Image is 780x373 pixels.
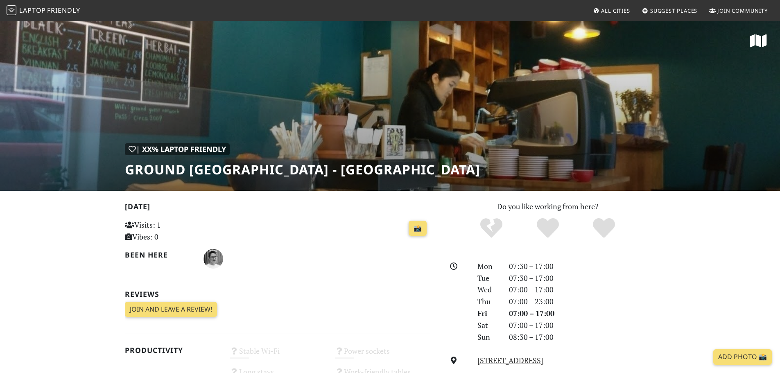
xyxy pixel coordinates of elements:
[203,249,223,269] img: 6149-rhona.jpg
[125,202,430,214] h2: [DATE]
[504,296,660,307] div: 07:00 – 23:00
[590,3,633,18] a: All Cities
[7,5,16,15] img: LaptopFriendly
[203,253,223,263] span: Rhona Hayes
[504,319,660,331] div: 07:00 – 17:00
[473,272,504,284] div: Tue
[125,302,217,317] a: Join and leave a review!
[520,217,576,240] div: Yes
[473,307,504,319] div: Fri
[473,284,504,296] div: Wed
[706,3,771,18] a: Join Community
[713,349,772,365] a: Add Photo 📸
[650,7,698,14] span: Suggest Places
[125,143,230,155] div: | XX% Laptop Friendly
[473,296,504,307] div: Thu
[504,331,660,343] div: 08:30 – 17:00
[125,251,194,259] h2: Been here
[477,355,543,365] a: [STREET_ADDRESS]
[125,219,220,243] p: Visits: 1 Vibes: 0
[409,221,427,236] a: 📸
[19,6,46,15] span: Laptop
[601,7,630,14] span: All Cities
[576,217,632,240] div: Definitely!
[504,272,660,284] div: 07:30 – 17:00
[125,290,430,298] h2: Reviews
[440,201,656,212] p: Do you like working from here?
[330,344,435,365] div: Power sockets
[504,284,660,296] div: 07:00 – 17:00
[7,4,80,18] a: LaptopFriendly LaptopFriendly
[47,6,80,15] span: Friendly
[225,344,330,365] div: Stable Wi-Fi
[504,260,660,272] div: 07:30 – 17:00
[717,7,768,14] span: Join Community
[473,319,504,331] div: Sat
[473,331,504,343] div: Sun
[473,260,504,272] div: Mon
[463,217,520,240] div: No
[639,3,701,18] a: Suggest Places
[504,307,660,319] div: 07:00 – 17:00
[125,346,220,355] h2: Productivity
[125,162,480,177] h1: Ground [GEOGRAPHIC_DATA] - [GEOGRAPHIC_DATA]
